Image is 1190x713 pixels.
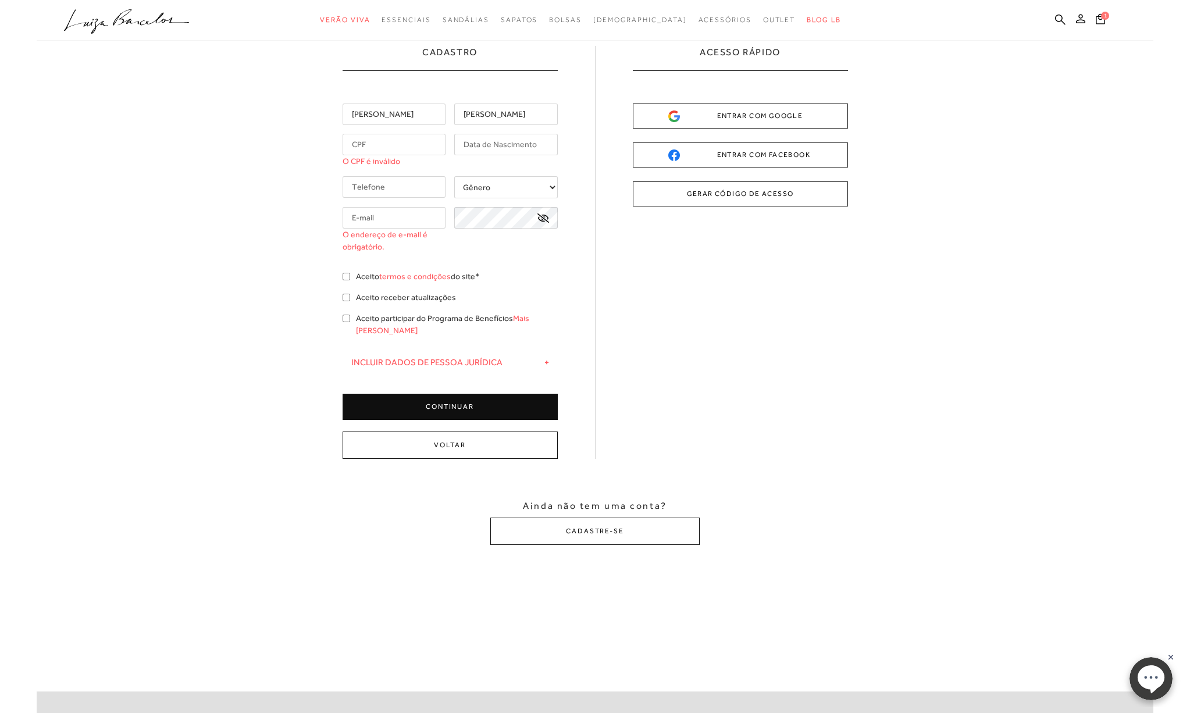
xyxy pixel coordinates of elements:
span: Sandálias [443,16,489,24]
span: Sapatos [501,16,537,24]
a: noSubCategoriesText [593,9,687,31]
a: noSubCategoriesText [443,9,489,31]
span: + [544,357,549,368]
a: noSubCategoriesText [382,9,430,31]
span: Incluir dados de pessoa jurídica [351,357,503,368]
h1: Cadastro [422,46,478,70]
input: Telefone [343,176,446,198]
span: Verão Viva [320,16,370,24]
label: Aceito do site* [356,270,479,283]
a: noSubCategoriesText [763,9,796,31]
input: Nome [343,104,446,125]
a: noSubCategoriesText [699,9,751,31]
a: termos e condições [379,272,451,281]
a: exibir senha [537,213,549,222]
button: CADASTRE-SE [490,518,700,545]
a: noSubCategoriesText [501,9,537,31]
input: Data de Nascimento [454,134,558,155]
label: Aceito participar do Programa de Benefícios [356,312,558,337]
span: BLOG LB [807,16,840,24]
span: Bolsas [549,16,582,24]
h2: ACESSO RÁPIDO [700,46,781,70]
span: Ainda não tem uma conta? [523,500,667,512]
button: GERAR CÓDIGO DE ACESSO [633,181,848,206]
div: ENTRAR COM FACEBOOK [668,149,813,161]
input: Sobrenome [454,104,558,125]
span: O CPF é inválido [343,155,400,167]
button: CONTINUAR [343,394,558,420]
button: ENTRAR COM FACEBOOK [633,142,848,167]
span: O endereço de e-mail é obrigatório. [343,229,446,253]
button: 1 [1092,13,1109,28]
input: CPF [343,134,446,155]
span: Essenciais [382,16,430,24]
span: 1 [1101,12,1109,20]
span: Outlet [763,16,796,24]
button: ENTRAR COM GOOGLE [633,104,848,129]
button: Voltar [343,432,558,459]
a: noSubCategoriesText [320,9,370,31]
span: Acessórios [699,16,751,24]
a: noSubCategoriesText [549,9,582,31]
span: [DEMOGRAPHIC_DATA] [593,16,687,24]
a: BLOG LB [807,9,840,31]
label: Aceito receber atualizações [356,291,456,304]
input: E-mail [343,207,446,229]
div: ENTRAR COM GOOGLE [668,110,813,122]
